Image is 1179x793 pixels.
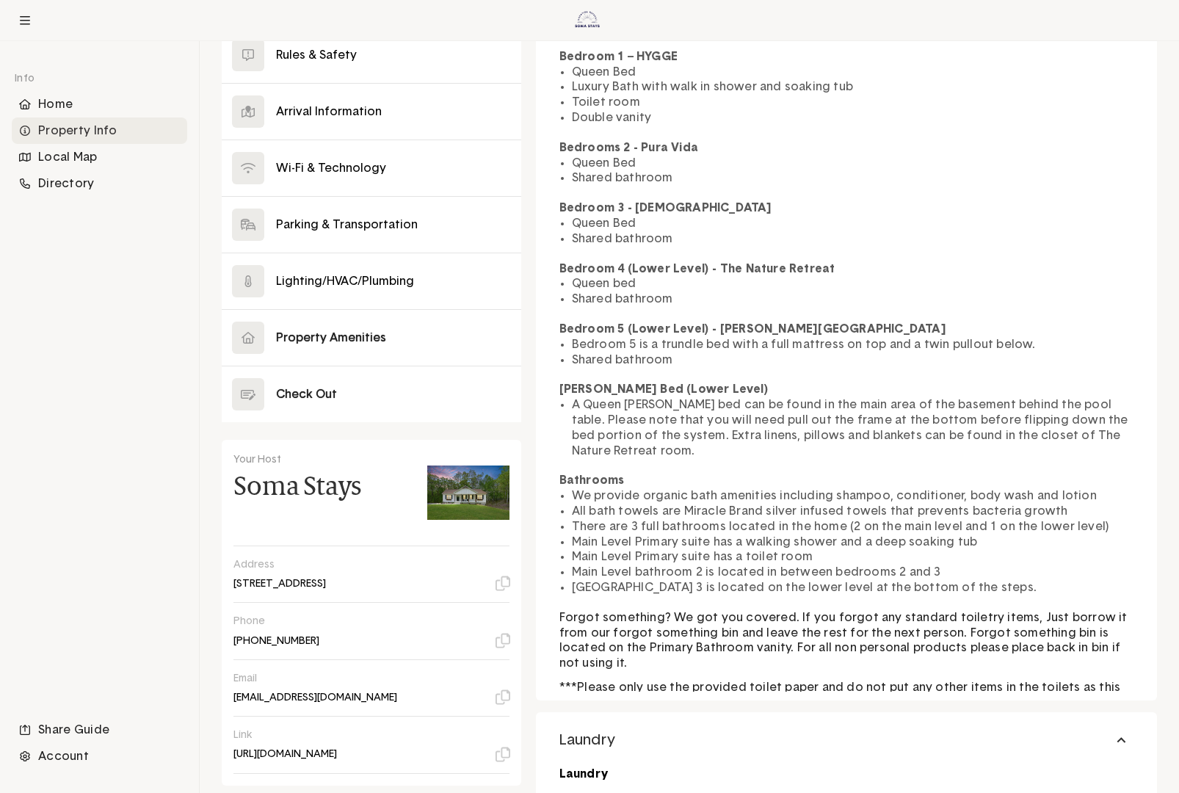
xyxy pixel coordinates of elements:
[233,577,326,590] p: [STREET_ADDRESS]
[572,352,1133,368] li: Shared bathroom
[427,452,509,534] img: Soma Stays's avatar
[233,558,499,571] p: Address
[572,79,1133,95] li: Luxury Bath with walk in shower and soaking tub
[572,110,1133,126] li: Double vanity
[233,474,362,498] h4: Soma Stays
[572,156,1133,171] li: Queen Bed
[12,717,187,743] li: Navigation item
[12,144,187,170] div: Local Map
[559,202,772,214] strong: Bedroom 3 - [DEMOGRAPHIC_DATA]
[233,691,397,704] p: [EMAIL_ADDRESS][DOMAIN_NAME]
[572,292,1133,307] li: Shared bathroom
[12,91,187,117] div: Home
[572,231,1133,247] li: Shared bathroom
[536,712,1157,768] button: Laundry
[572,95,1133,110] li: Toilet room
[233,455,281,465] span: Your Host
[572,504,1133,519] li: All bath towels are Miracle Brand silver infused towels that prevents bacteria growth
[559,142,698,153] strong: Bedrooms 2 - Pura Vida
[12,717,187,743] div: Share Guide
[559,323,946,335] strong: Bedroom 5 (Lower Level) - [PERSON_NAME][GEOGRAPHIC_DATA]
[233,634,319,648] p: [PHONE_NUMBER]
[12,743,187,770] div: Account
[233,728,499,742] p: Link
[233,615,499,628] p: Phone
[559,681,1124,709] span: ***Please only use the provided toilet paper and do not put any other items in the toilets as thi...
[559,51,678,62] strong: Bedroom 1 – HYGGE
[12,91,187,117] li: Navigation item
[572,549,1133,565] li: Main Level Primary suite has a toilet room
[567,1,607,40] img: Logo
[12,117,187,144] li: Navigation item
[572,519,1133,535] li: There are 3 full bathrooms located in the home (2 on the main level and 1 on the lower level)
[559,768,608,780] strong: Laundry
[559,383,769,395] strong: [PERSON_NAME] Bed (Lower Level)
[12,170,187,197] div: Directory
[572,397,1133,458] li: A Queen [PERSON_NAME] bed can be found in the main area of the basement behind the pool table. Pl...
[572,216,1133,231] li: Queen Bed
[559,474,625,486] strong: Bathrooms
[12,144,187,170] li: Navigation item
[12,170,187,197] li: Navigation item
[572,565,1133,580] li: Main Level bathroom 2 is located in between bedrooms 2 and 3
[572,488,1133,504] li: We provide organic bath amenities including shampoo, conditioner, body wash and lotion
[572,580,1133,595] li: [GEOGRAPHIC_DATA] 3 is located on the lower level at the bottom of the steps.
[572,276,1133,292] li: Queen bed
[12,743,187,770] li: Navigation item
[572,170,1133,186] li: Shared bathroom
[559,731,615,750] span: Laundry
[572,65,1133,80] li: Queen Bed
[559,263,835,275] strong: Bedroom 4 (Lower Level) - The Nature Retreat
[559,612,1131,669] span: Forgot something? We got you covered. If you forgot any standard toiletry items, Just borrow it f...
[12,117,187,144] div: Property Info
[233,672,499,685] p: Email
[233,747,337,761] p: [URL][DOMAIN_NAME]
[572,337,1133,352] li: Bedroom 5 is a trundle bed with a full mattress on top and a twin pullout below.
[572,535,1133,550] li: Main Level Primary suite has a walking shower and a deep soaking tub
